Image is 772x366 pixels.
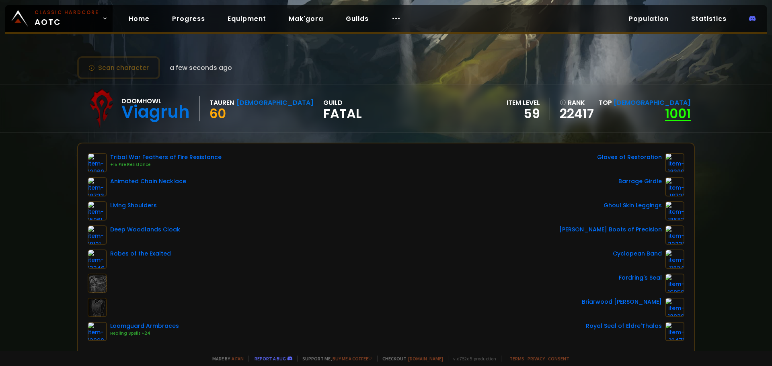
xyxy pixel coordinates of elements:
img: item-11824 [665,249,684,269]
div: Royal Seal of Eldre'Thalas [586,322,662,330]
img: item-18721 [665,177,684,196]
img: item-22231 [665,225,684,245]
a: Terms [509,356,524,362]
div: Barrage Girdle [618,177,662,186]
div: +15 Fire Resistance [110,162,222,168]
div: Top [599,98,691,108]
span: Fatal [323,108,362,120]
span: Support me, [297,356,372,362]
img: item-19121 [88,225,107,245]
div: Deep Woodlands Cloak [110,225,180,234]
div: Tauren [209,98,234,108]
div: [PERSON_NAME] Boots of Precision [559,225,662,234]
img: item-15061 [88,201,107,221]
span: AOTC [35,9,99,28]
img: item-13969 [88,322,107,341]
a: Statistics [685,10,733,27]
a: Classic HardcoreAOTC [5,5,113,32]
button: Scan character [77,56,160,79]
div: Loomguard Armbraces [110,322,179,330]
a: 1001 [665,104,691,123]
div: Viagruh [121,106,190,118]
a: Guilds [339,10,375,27]
img: item-16058 [665,274,684,293]
div: Tribal War Feathers of Fire Resistance [110,153,222,162]
div: Robes of the Exalted [110,249,171,258]
a: Consent [548,356,569,362]
img: item-18471 [665,322,684,341]
small: Classic Hardcore [35,9,99,16]
a: [DOMAIN_NAME] [408,356,443,362]
span: a few seconds ago [170,63,232,73]
div: rank [560,98,594,108]
a: a fan [232,356,244,362]
img: item-18723 [88,177,107,196]
div: Ghoul Skin Leggings [604,201,662,210]
span: 60 [209,104,226,123]
a: Mak'gora [282,10,330,27]
img: item-12930 [665,298,684,317]
a: Home [122,10,156,27]
a: Report a bug [255,356,286,362]
img: item-18309 [665,153,684,172]
img: item-12960 [88,153,107,172]
img: item-18682 [665,201,684,221]
div: Cyclopean Band [613,249,662,258]
span: Made by [207,356,244,362]
a: Buy me a coffee [333,356,372,362]
div: Briarwood [PERSON_NAME] [582,298,662,306]
div: 59 [507,108,540,120]
div: Fordring's Seal [619,274,662,282]
a: 22417 [560,108,594,120]
a: Equipment [221,10,273,27]
div: Animated Chain Necklace [110,177,186,186]
img: item-13346 [88,249,107,269]
span: [DEMOGRAPHIC_DATA] [614,98,691,107]
div: Gloves of Restoration [597,153,662,162]
a: Population [622,10,675,27]
a: Privacy [528,356,545,362]
div: [DEMOGRAPHIC_DATA] [236,98,314,108]
div: Doomhowl [121,96,190,106]
a: Progress [166,10,211,27]
div: Healing Spells +24 [110,330,179,337]
span: v. d752d5 - production [448,356,496,362]
div: guild [323,98,362,120]
div: Living Shoulders [110,201,157,210]
div: item level [507,98,540,108]
span: Checkout [377,356,443,362]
